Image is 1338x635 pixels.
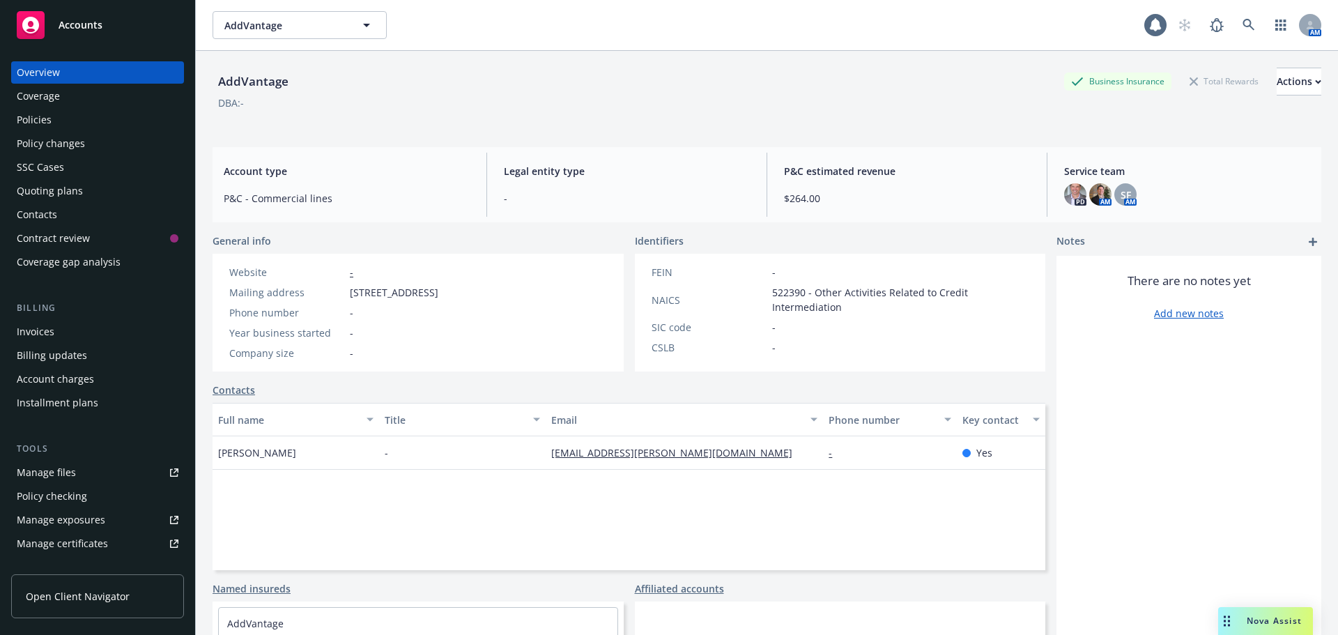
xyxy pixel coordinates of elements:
[11,180,184,202] a: Quoting plans
[17,344,87,367] div: Billing updates
[227,617,284,630] a: AddVantage
[17,156,64,178] div: SSC Cases
[11,6,184,45] a: Accounts
[224,18,345,33] span: AddVantage
[829,446,843,459] a: -
[213,72,294,91] div: AddVantage
[772,320,776,335] span: -
[17,227,90,250] div: Contract review
[213,403,379,436] button: Full name
[957,403,1045,436] button: Key contact
[829,413,935,427] div: Phone number
[1064,183,1086,206] img: photo
[1128,273,1251,289] span: There are no notes yet
[17,251,121,273] div: Coverage gap analysis
[229,285,344,300] div: Mailing address
[784,191,1030,206] span: $264.00
[11,132,184,155] a: Policy changes
[11,556,184,579] a: Manage claims
[17,321,54,343] div: Invoices
[350,266,353,279] a: -
[218,445,296,460] span: [PERSON_NAME]
[11,156,184,178] a: SSC Cases
[224,164,470,178] span: Account type
[213,11,387,39] button: AddVantage
[229,305,344,320] div: Phone number
[11,485,184,507] a: Policy checking
[784,164,1030,178] span: P&C estimated revenue
[1267,11,1295,39] a: Switch app
[962,413,1024,427] div: Key contact
[17,85,60,107] div: Coverage
[504,191,750,206] span: -
[551,413,802,427] div: Email
[504,164,750,178] span: Legal entity type
[652,293,767,307] div: NAICS
[213,234,271,248] span: General info
[17,485,87,507] div: Policy checking
[11,301,184,315] div: Billing
[823,403,956,436] button: Phone number
[652,320,767,335] div: SIC code
[218,95,244,110] div: DBA: -
[635,581,724,596] a: Affiliated accounts
[11,442,184,456] div: Tools
[350,285,438,300] span: [STREET_ADDRESS]
[229,346,344,360] div: Company size
[17,132,85,155] div: Policy changes
[546,403,823,436] button: Email
[551,446,803,459] a: [EMAIL_ADDRESS][PERSON_NAME][DOMAIN_NAME]
[17,533,108,555] div: Manage certificates
[213,581,291,596] a: Named insureds
[1171,11,1199,39] a: Start snowing
[17,509,105,531] div: Manage exposures
[17,61,60,84] div: Overview
[17,392,98,414] div: Installment plans
[17,556,87,579] div: Manage claims
[1305,234,1321,250] a: add
[350,305,353,320] span: -
[1064,72,1171,90] div: Business Insurance
[11,344,184,367] a: Billing updates
[229,265,344,280] div: Website
[224,191,470,206] span: P&C - Commercial lines
[11,204,184,226] a: Contacts
[350,346,353,360] span: -
[229,326,344,340] div: Year business started
[11,461,184,484] a: Manage files
[1064,164,1310,178] span: Service team
[11,321,184,343] a: Invoices
[59,20,102,31] span: Accounts
[350,326,353,340] span: -
[1203,11,1231,39] a: Report a Bug
[17,461,76,484] div: Manage files
[1235,11,1263,39] a: Search
[652,265,767,280] div: FEIN
[17,109,52,131] div: Policies
[218,413,358,427] div: Full name
[1277,68,1321,95] button: Actions
[11,85,184,107] a: Coverage
[379,403,546,436] button: Title
[11,61,184,84] a: Overview
[385,413,525,427] div: Title
[1183,72,1266,90] div: Total Rewards
[17,204,57,226] div: Contacts
[1121,188,1131,202] span: SF
[1056,234,1085,250] span: Notes
[772,285,1029,314] span: 522390 - Other Activities Related to Credit Intermediation
[17,180,83,202] div: Quoting plans
[976,445,992,460] span: Yes
[1247,615,1302,627] span: Nova Assist
[11,251,184,273] a: Coverage gap analysis
[11,392,184,414] a: Installment plans
[1089,183,1112,206] img: photo
[11,509,184,531] a: Manage exposures
[17,368,94,390] div: Account charges
[772,265,776,280] span: -
[11,227,184,250] a: Contract review
[1218,607,1236,635] div: Drag to move
[213,383,255,397] a: Contacts
[26,589,130,604] span: Open Client Navigator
